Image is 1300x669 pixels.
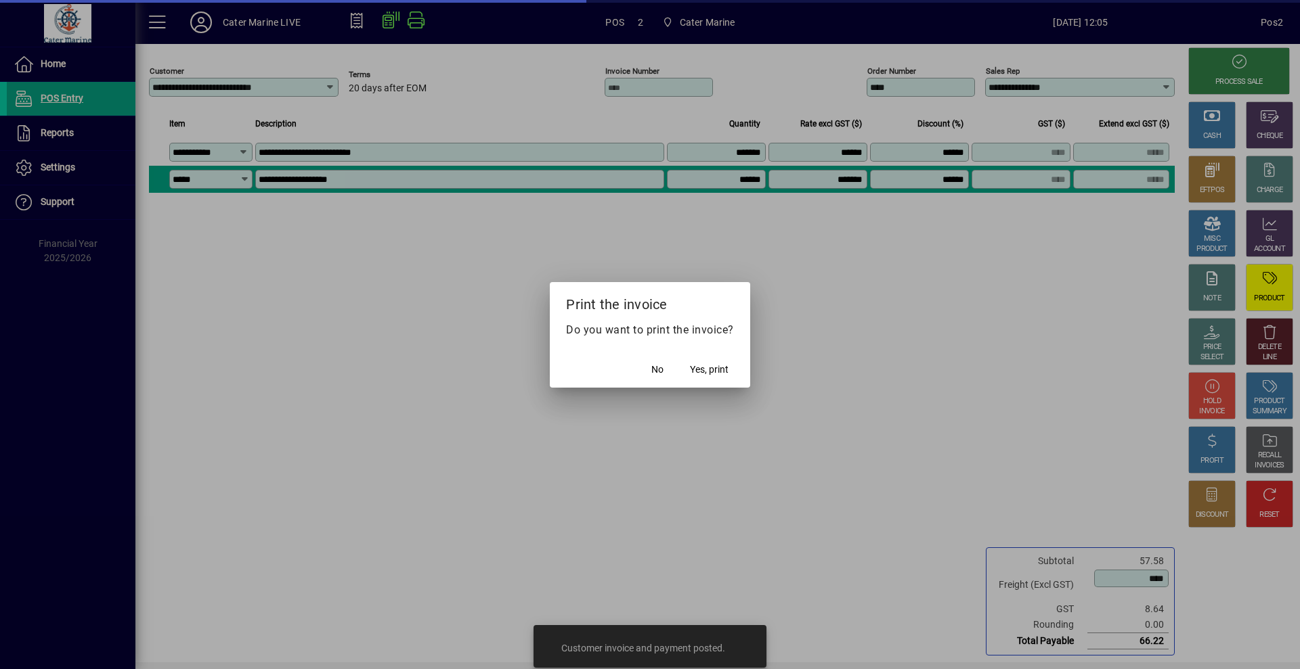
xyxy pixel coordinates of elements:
h2: Print the invoice [550,282,750,321]
button: Yes, print [685,358,734,382]
button: No [636,358,679,382]
p: Do you want to print the invoice? [566,322,734,338]
span: Yes, print [690,363,729,377]
span: No [651,363,664,377]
